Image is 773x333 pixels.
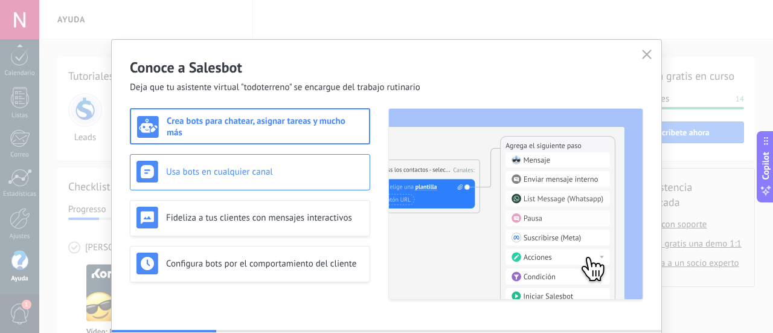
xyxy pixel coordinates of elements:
[760,152,772,179] span: Copilot
[130,82,420,94] span: Deja que tu asistente virtual "todoterreno" se encargue del trabajo rutinario
[166,166,364,178] h3: Usa bots en cualquier canal
[130,58,643,77] h2: Conoce a Salesbot
[167,115,363,138] h3: Crea bots para chatear, asignar tareas y mucho más
[166,212,364,224] h3: Fideliza a tus clientes con mensajes interactivos
[166,258,364,270] h3: Configura bots por el comportamiento del cliente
